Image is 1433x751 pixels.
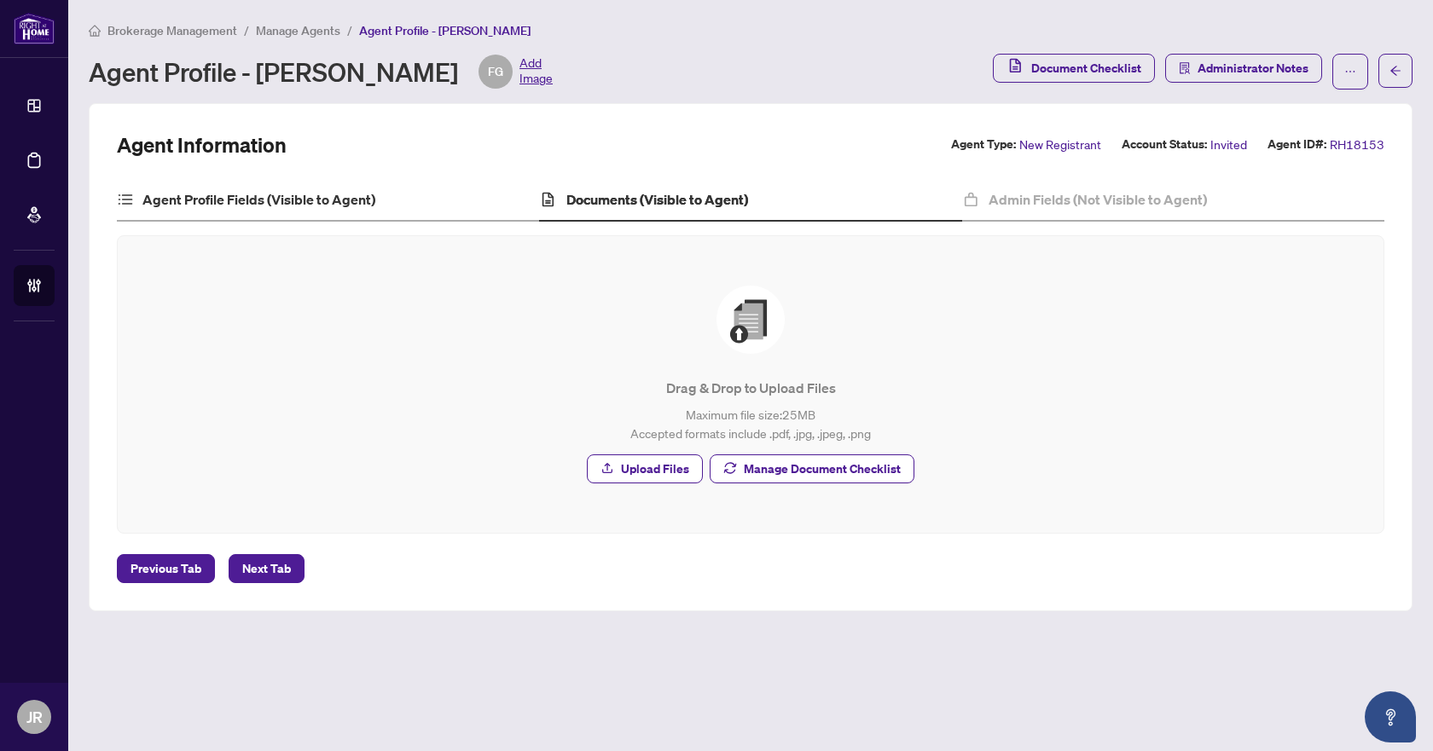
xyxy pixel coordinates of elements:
[242,555,291,582] span: Next Tab
[107,23,237,38] span: Brokerage Management
[117,131,287,159] h2: Agent Information
[117,554,215,583] button: Previous Tab
[142,189,375,210] h4: Agent Profile Fields (Visible to Agent)
[359,23,531,38] span: Agent Profile - [PERSON_NAME]
[1268,135,1326,154] label: Agent ID#:
[993,54,1155,83] button: Document Checklist
[1330,135,1384,154] span: RH18153
[229,554,305,583] button: Next Tab
[347,20,352,40] li: /
[716,286,785,354] img: File Upload
[488,62,503,81] span: FG
[1389,65,1401,77] span: arrow-left
[1179,62,1191,74] span: solution
[256,23,340,38] span: Manage Agents
[14,13,55,44] img: logo
[26,705,43,729] span: JR
[1122,135,1207,154] label: Account Status:
[1165,54,1322,83] button: Administrator Notes
[1031,55,1141,82] span: Document Checklist
[587,454,703,483] button: Upload Files
[744,455,901,482] span: Manage Document Checklist
[989,189,1207,210] h4: Admin Fields (Not Visible to Agent)
[89,25,101,37] span: home
[244,20,249,40] li: /
[1019,135,1101,154] span: New Registrant
[152,405,1349,442] p: Maximum file size: 25 MB Accepted formats include .pdf, .jpg, .jpeg, .png
[138,257,1363,512] span: File UploadDrag & Drop to Upload FilesMaximum file size:25MBAccepted formats include .pdf, .jpg, ...
[710,454,914,483] button: Manage Document Checklist
[621,455,689,482] span: Upload Files
[1210,135,1247,154] span: Invited
[566,189,748,210] h4: Documents (Visible to Agent)
[131,555,201,582] span: Previous Tab
[152,378,1349,398] p: Drag & Drop to Upload Files
[1198,55,1308,82] span: Administrator Notes
[519,55,553,89] span: Add Image
[1344,66,1356,78] span: ellipsis
[1365,691,1416,742] button: Open asap
[89,55,553,89] div: Agent Profile - [PERSON_NAME]
[951,135,1016,154] label: Agent Type:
